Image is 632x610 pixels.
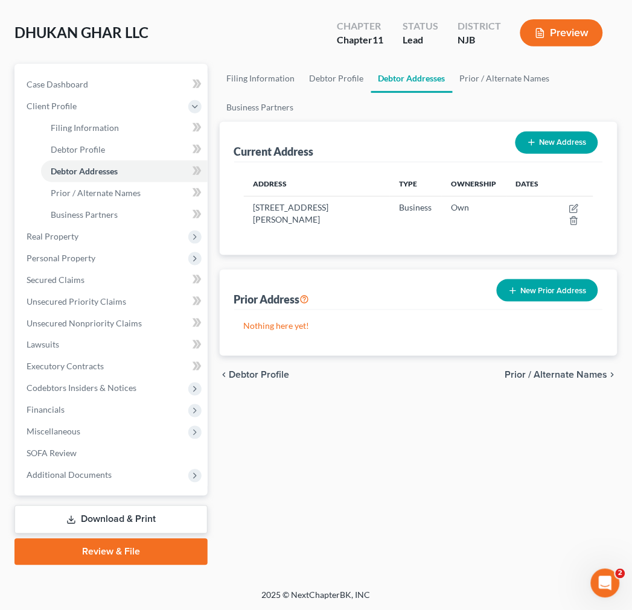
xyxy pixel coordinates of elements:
[17,313,208,334] a: Unsecured Nonpriority Claims
[27,427,80,437] span: Miscellaneous
[17,291,208,313] a: Unsecured Priority Claims
[520,19,603,46] button: Preview
[51,144,105,154] span: Debtor Profile
[337,33,383,47] div: Chapter
[27,470,112,480] span: Additional Documents
[51,122,119,133] span: Filing Information
[27,448,77,459] span: SOFA Review
[17,356,208,378] a: Executory Contracts
[27,101,77,111] span: Client Profile
[51,166,118,176] span: Debtor Addresses
[27,275,85,285] span: Secured Claims
[27,318,142,328] span: Unsecured Nonpriority Claims
[220,64,302,93] a: Filing Information
[27,253,95,263] span: Personal Property
[403,19,438,33] div: Status
[234,292,310,307] div: Prior Address
[458,19,501,33] div: District
[14,506,208,534] a: Download & Print
[51,188,141,198] span: Prior / Alternate Names
[372,34,383,45] span: 11
[220,370,290,380] button: chevron_left Debtor Profile
[390,172,442,196] th: Type
[390,196,442,231] td: Business
[497,279,598,302] button: New Prior Address
[608,370,618,380] i: chevron_right
[27,340,59,350] span: Lawsuits
[442,172,506,196] th: Ownership
[337,19,383,33] div: Chapter
[371,64,453,93] a: Debtor Addresses
[41,139,208,160] a: Debtor Profile
[41,160,208,182] a: Debtor Addresses
[458,33,501,47] div: NJB
[27,296,126,307] span: Unsecured Priority Claims
[27,361,104,372] span: Executory Contracts
[244,320,593,332] p: Nothing here yet!
[220,370,229,380] i: chevron_left
[244,172,390,196] th: Address
[453,64,557,93] a: Prior / Alternate Names
[234,144,314,159] div: Current Address
[515,132,598,154] button: New Address
[403,33,438,47] div: Lead
[17,334,208,356] a: Lawsuits
[302,64,371,93] a: Debtor Profile
[27,231,78,241] span: Real Property
[27,383,136,393] span: Codebtors Insiders & Notices
[41,182,208,204] a: Prior / Alternate Names
[41,117,208,139] a: Filing Information
[27,79,88,89] span: Case Dashboard
[591,569,620,598] iframe: Intercom live chat
[442,196,506,231] td: Own
[506,172,549,196] th: Dates
[244,196,390,231] td: [STREET_ADDRESS][PERSON_NAME]
[616,569,625,579] span: 2
[51,209,118,220] span: Business Partners
[41,204,208,226] a: Business Partners
[14,539,208,565] a: Review & File
[27,405,65,415] span: Financials
[505,370,618,380] button: Prior / Alternate Names chevron_right
[229,370,290,380] span: Debtor Profile
[17,443,208,465] a: SOFA Review
[14,24,148,41] span: DHUKAN GHAR LLC
[505,370,608,380] span: Prior / Alternate Names
[17,74,208,95] a: Case Dashboard
[17,269,208,291] a: Secured Claims
[220,93,301,122] a: Business Partners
